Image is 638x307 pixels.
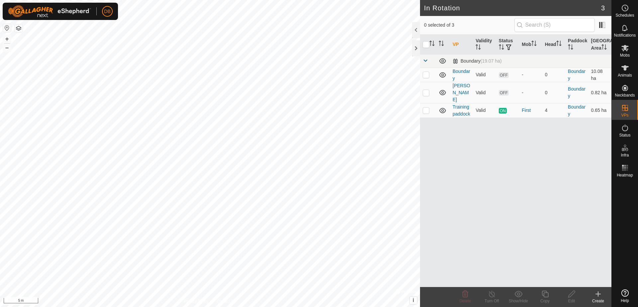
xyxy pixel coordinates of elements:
p-sorticon: Activate to sort [556,42,562,47]
a: [PERSON_NAME] [453,83,470,102]
th: Head [542,35,565,55]
a: Boundary [568,86,585,99]
p-sorticon: Activate to sort [476,45,481,51]
td: 10.08 ha [588,68,611,82]
p-sorticon: Activate to sort [499,45,504,51]
p-sorticon: Activate to sort [531,42,537,47]
span: Schedules [615,13,634,17]
span: Neckbands [615,93,635,97]
div: - [522,89,539,96]
span: i [413,297,414,303]
a: Training paddock [453,104,470,117]
a: Boundary [568,104,585,117]
a: Contact Us [217,298,236,304]
span: Mobs [620,53,630,57]
td: Valid [473,103,496,118]
span: Animals [618,73,632,77]
button: Map Layers [15,24,23,32]
button: Reset Map [3,24,11,32]
a: Help [612,287,638,305]
th: Status [496,35,519,55]
td: Valid [473,68,496,82]
p-sorticon: Activate to sort [568,45,573,51]
div: Turn Off [478,298,505,304]
span: Infra [621,153,629,157]
td: 0 [542,68,565,82]
div: Create [585,298,611,304]
p-sorticon: Activate to sort [429,42,435,47]
td: 0.65 ha [588,103,611,118]
th: [GEOGRAPHIC_DATA] Area [588,35,611,55]
div: - [522,71,539,78]
span: Heatmap [617,173,633,177]
span: OFF [499,90,509,96]
th: Validity [473,35,496,55]
div: Show/Hide [505,298,532,304]
div: Copy [532,298,558,304]
div: First [522,107,539,114]
span: 0 selected of 3 [424,22,514,29]
span: (19.07 ha) [480,58,502,64]
span: Help [621,299,629,303]
td: 0 [542,82,565,103]
span: DB [104,8,110,15]
span: ON [499,108,507,114]
h2: In Rotation [424,4,601,12]
button: + [3,35,11,43]
span: 3 [601,3,605,13]
p-sorticon: Activate to sort [439,42,444,47]
div: Boundary [453,58,502,64]
span: OFF [499,72,509,78]
a: Privacy Policy [184,298,209,304]
button: i [410,297,417,304]
td: 0.82 ha [588,82,611,103]
td: 4 [542,103,565,118]
span: Status [619,133,630,137]
div: Edit [558,298,585,304]
img: Gallagher Logo [8,5,91,17]
th: Mob [519,35,542,55]
th: VP [450,35,473,55]
p-sorticon: Activate to sort [601,45,607,51]
span: Notifications [614,33,636,37]
input: Search (S) [514,18,595,32]
a: Boundary [453,69,470,81]
span: VPs [621,113,628,117]
span: Delete [460,299,471,303]
button: – [3,44,11,52]
a: Boundary [568,69,585,81]
th: Paddock [565,35,588,55]
td: Valid [473,82,496,103]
